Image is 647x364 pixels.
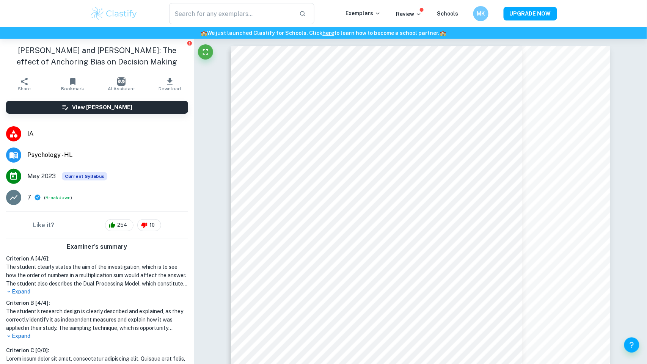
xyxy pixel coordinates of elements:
[117,77,126,86] img: AI Assistant
[6,45,188,67] h1: [PERSON_NAME] and [PERSON_NAME]: The effect of Anchoring Bias on Decision Making
[72,103,132,111] h6: View [PERSON_NAME]
[97,74,146,95] button: AI Assistant
[345,9,381,17] p: Exemplars
[187,40,193,46] button: Report issue
[6,101,188,114] button: View [PERSON_NAME]
[504,7,557,20] button: UPGRADE NOW
[62,172,107,180] div: This exemplar is based on the current syllabus. Feel free to refer to it for inspiration/ideas wh...
[46,194,71,201] button: Breakdown
[105,219,133,231] div: 254
[440,30,446,36] span: 🏫
[624,337,639,353] button: Help and Feedback
[3,242,191,251] h6: Examiner's summary
[61,86,84,91] span: Bookmark
[437,11,458,17] a: Schools
[6,263,188,288] h1: The student clearly states the aim of the investigation, which is to see how the order of numbers...
[146,74,194,95] button: Download
[198,44,213,60] button: Fullscreen
[6,254,188,263] h6: Criterion A [ 4 / 6 ]:
[33,221,54,230] h6: Like it?
[159,86,181,91] span: Download
[113,221,131,229] span: 254
[18,86,31,91] span: Share
[62,172,107,180] span: Current Syllabus
[473,6,488,21] button: MK
[396,10,422,18] p: Review
[137,219,161,231] div: 10
[6,299,188,307] h6: Criterion B [ 4 / 4 ]:
[108,86,135,91] span: AI Assistant
[323,30,334,36] a: here
[49,74,97,95] button: Bookmark
[27,151,188,160] span: Psychology - HL
[44,194,72,201] span: ( )
[6,332,188,340] p: Expand
[90,6,138,21] img: Clastify logo
[6,307,188,332] h1: The student's research design is clearly described and explained, as they correctly identify it a...
[6,288,188,296] p: Expand
[27,172,56,181] span: May 2023
[2,29,645,37] h6: We just launched Clastify for Schools. Click to learn how to become a school partner.
[27,193,31,202] p: 7
[27,129,188,138] span: IA
[201,30,207,36] span: 🏫
[477,9,485,18] h6: MK
[169,3,293,24] input: Search for any exemplars...
[145,221,159,229] span: 10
